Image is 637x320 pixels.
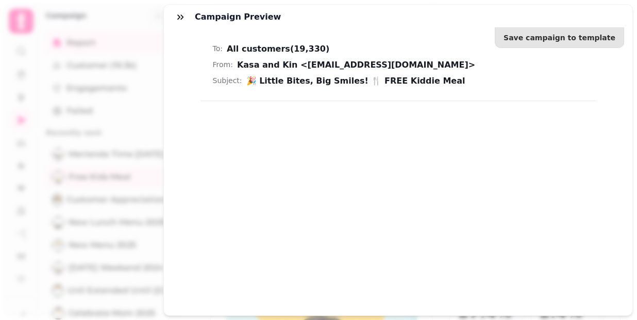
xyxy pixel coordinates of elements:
[213,59,233,71] p: From:
[195,11,285,23] h3: Campaign preview
[246,74,584,88] p: 🎉 Little Bites, Big Smiles! 🍴 FREE Kiddie Meal
[504,34,615,41] span: Save campaign to template
[213,43,223,55] p: To:
[495,27,624,48] button: Save campaign to template
[227,42,584,56] p: All customers ( 19,330 )
[237,58,584,72] p: Kasa and Kin <[EMAIL_ADDRESS][DOMAIN_NAME]>
[213,75,242,87] p: Subject:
